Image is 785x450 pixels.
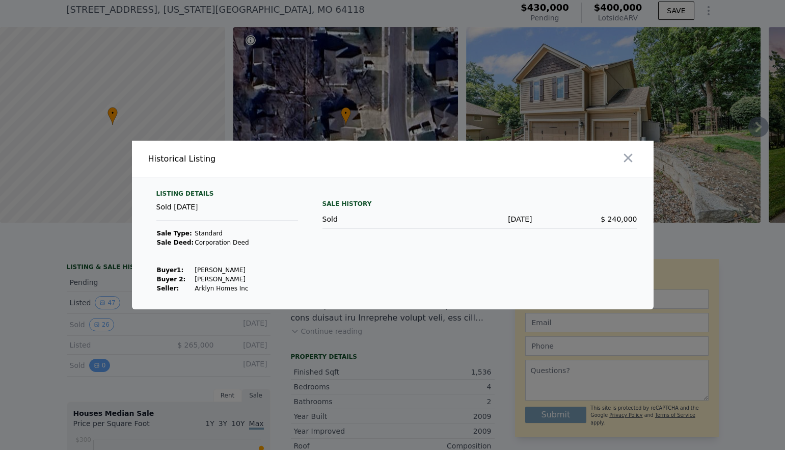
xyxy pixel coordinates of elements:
[157,239,194,246] strong: Sale Deed:
[427,214,532,224] div: [DATE]
[148,153,389,165] div: Historical Listing
[156,202,298,221] div: Sold [DATE]
[194,284,249,293] td: Arklyn Homes Inc
[157,285,179,292] strong: Seller :
[157,267,184,274] strong: Buyer 1 :
[194,229,249,238] td: Standard
[322,198,637,210] div: Sale History
[157,230,192,237] strong: Sale Type:
[601,215,637,223] span: $ 240,000
[322,214,427,224] div: Sold
[194,266,249,275] td: [PERSON_NAME]
[157,276,186,283] strong: Buyer 2:
[194,238,249,247] td: Corporation Deed
[194,275,249,284] td: [PERSON_NAME]
[156,190,298,202] div: Listing Details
